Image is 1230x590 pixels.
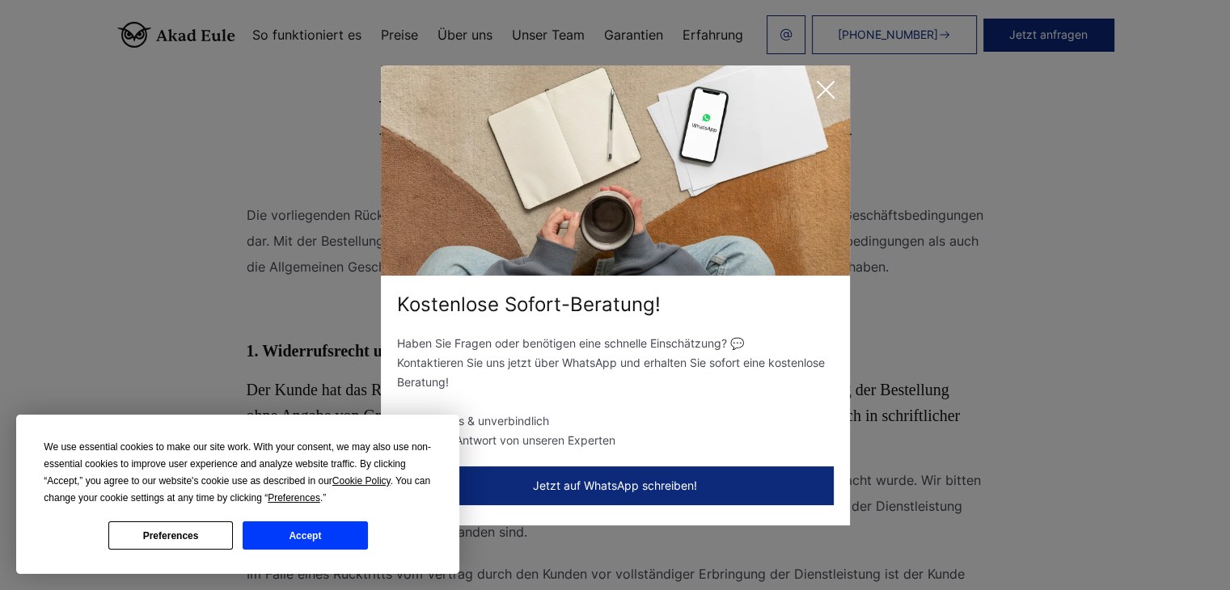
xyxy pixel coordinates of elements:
button: Accept [243,521,367,550]
span: Preferences [268,492,320,504]
img: exit [381,65,850,276]
div: Kostenlose Sofort-Beratung! [381,292,850,318]
button: Preferences [108,521,233,550]
li: ✅ Direkte Antwort von unseren Experten [397,431,834,450]
p: Haben Sie Fragen oder benötigen eine schnelle Einschätzung? 💬 Kontaktieren Sie uns jetzt über Wha... [397,334,834,392]
li: ✅ Kostenlos & unverbindlich [397,411,834,431]
span: Cookie Policy [332,475,391,487]
button: Jetzt auf WhatsApp schreiben! [397,466,834,505]
div: Cookie Consent Prompt [16,415,459,574]
div: We use essential cookies to make our site work. With your consent, we may also use non-essential ... [44,439,432,507]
